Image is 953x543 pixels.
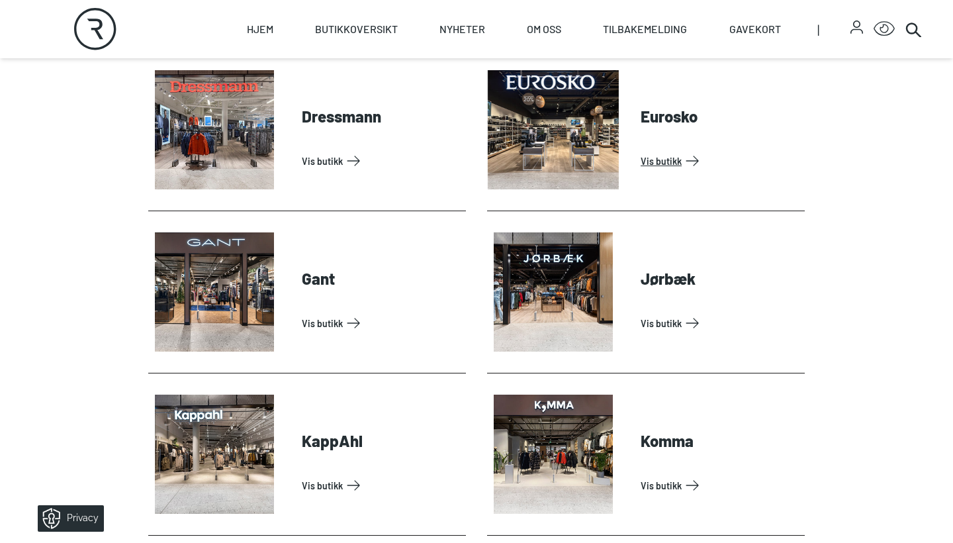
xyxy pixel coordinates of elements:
iframe: Manage Preferences [13,501,121,536]
a: Vis Butikk: Dressmann [302,150,461,172]
a: Vis Butikk: KappAhl [302,475,461,496]
a: Vis Butikk: Jørbæk [641,313,799,334]
button: Open Accessibility Menu [874,19,895,40]
a: Vis Butikk: Eurosko [641,150,799,172]
a: Vis Butikk: Gant [302,313,461,334]
a: Vis Butikk: Komma [641,475,799,496]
